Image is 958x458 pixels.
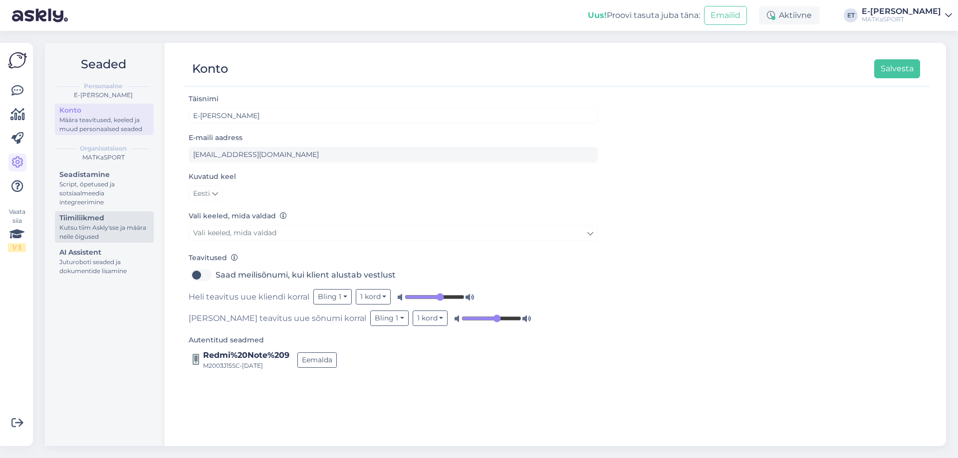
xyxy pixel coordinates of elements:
[193,188,210,199] span: Eesti
[55,246,154,277] a: AI AssistentJuturoboti seaded ja dokumentide lisamine
[80,144,127,153] b: Organisatsioon
[59,105,149,116] div: Konto
[53,55,154,74] h2: Seaded
[413,310,448,326] button: 1 kord
[189,133,242,143] label: E-maili aadress
[203,349,289,361] div: Redmi%20Note%209
[862,7,952,23] a: E-[PERSON_NAME]MATKaSPORT
[844,8,858,22] div: ET
[192,59,228,78] div: Konto
[370,310,409,326] button: Bling 1
[216,267,396,283] label: Saad meilisõnumi, kui klient alustab vestlust
[189,94,219,104] label: Täisnimi
[189,253,238,263] label: Teavitused
[704,6,747,25] button: Emailid
[759,6,820,24] div: Aktiivne
[313,289,352,305] button: Bling 1
[356,289,391,305] button: 1 kord
[53,91,154,100] div: E-[PERSON_NAME]
[55,168,154,208] a: SeadistamineScript, õpetused ja sotsiaalmeedia integreerimine
[189,289,598,305] div: Heli teavitus uue kliendi korral
[189,225,598,241] a: Vali keeled, mida valdad
[862,15,941,23] div: MATKaSPORT
[59,247,149,258] div: AI Assistent
[203,361,289,370] div: M2003J15SC • [DATE]
[189,108,598,124] input: Sisesta nimi
[8,51,27,70] img: Askly Logo
[189,171,236,182] label: Kuvatud keel
[53,153,154,162] div: MATKaSPORT
[189,335,264,345] label: Autentitud seadmed
[588,10,607,20] b: Uus!
[59,223,149,241] div: Kutsu tiim Askly'sse ja määra neile õigused
[189,147,598,162] input: Sisesta e-maili aadress
[189,186,223,202] a: Eesti
[59,116,149,134] div: Määra teavitused, keeled ja muud personaalsed seaded
[8,207,26,252] div: Vaata siia
[59,258,149,276] div: Juturoboti seaded ja dokumentide lisamine
[59,180,149,207] div: Script, õpetused ja sotsiaalmeedia integreerimine
[59,169,149,180] div: Seadistamine
[193,228,276,237] span: Vali keeled, mida valdad
[874,59,920,78] button: Salvesta
[189,310,598,326] div: [PERSON_NAME] teavitus uue sõnumi korral
[55,211,154,243] a: TiimiliikmedKutsu tiim Askly'sse ja määra neile õigused
[55,104,154,135] a: KontoMäära teavitused, keeled ja muud personaalsed seaded
[189,211,287,221] label: Vali keeled, mida valdad
[588,9,700,21] div: Proovi tasuta juba täna:
[8,243,26,252] div: 1 / 3
[862,7,941,15] div: E-[PERSON_NAME]
[84,82,123,91] b: Personaalne
[59,213,149,223] div: Tiimiliikmed
[297,352,337,368] button: Eemalda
